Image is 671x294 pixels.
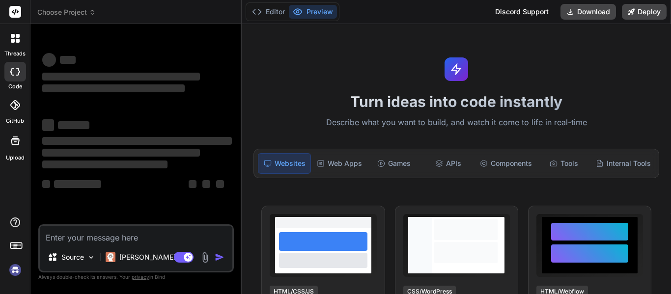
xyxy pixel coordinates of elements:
[42,73,200,80] span: ‌
[119,252,193,262] p: [PERSON_NAME] 4 S..
[42,84,185,92] span: ‌
[38,272,234,282] p: Always double-check its answers. Your in Bind
[538,153,590,174] div: Tools
[289,5,337,19] button: Preview
[106,252,115,262] img: Claude 4 Sonnet
[489,4,555,20] div: Discord Support
[8,82,22,91] label: code
[6,117,24,125] label: GitHub
[248,93,665,110] h1: Turn ideas into code instantly
[42,119,54,131] span: ‌
[4,50,26,58] label: threads
[87,253,95,262] img: Pick Models
[60,56,76,64] span: ‌
[132,274,149,280] span: privacy
[58,121,89,129] span: ‌
[368,153,420,174] div: Games
[42,160,168,168] span: ‌
[37,7,96,17] span: Choose Project
[422,153,474,174] div: APIs
[622,4,667,20] button: Deploy
[199,252,211,263] img: attachment
[7,262,24,278] img: signin
[42,53,56,67] span: ‌
[42,149,200,157] span: ‌
[189,180,196,188] span: ‌
[560,4,616,20] button: Download
[42,137,232,145] span: ‌
[476,153,536,174] div: Components
[215,252,224,262] img: icon
[592,153,655,174] div: Internal Tools
[54,180,101,188] span: ‌
[248,5,289,19] button: Editor
[61,252,84,262] p: Source
[202,180,210,188] span: ‌
[258,153,311,174] div: Websites
[313,153,366,174] div: Web Apps
[216,180,224,188] span: ‌
[6,154,25,162] label: Upload
[42,180,50,188] span: ‌
[248,116,665,129] p: Describe what you want to build, and watch it come to life in real-time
